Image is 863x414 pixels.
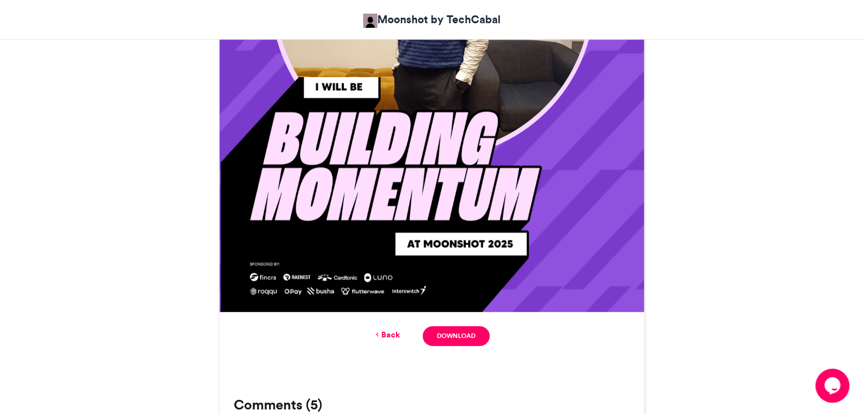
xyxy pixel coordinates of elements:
iframe: chat widget [815,369,852,403]
img: Moonshot by TechCabal [363,14,377,28]
a: Download [423,326,489,346]
a: Back [373,329,400,341]
h3: Comments (5) [234,398,630,412]
a: Moonshot by TechCabal [363,11,500,28]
